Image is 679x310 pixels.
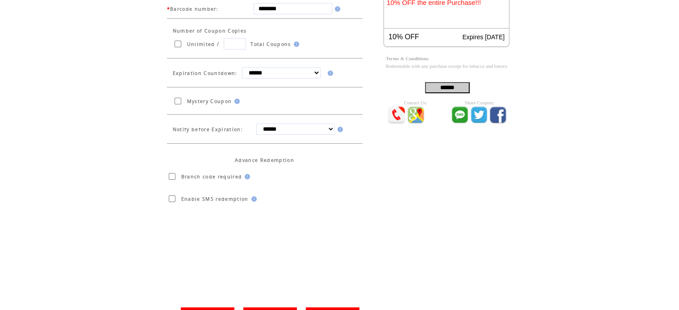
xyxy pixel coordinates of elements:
[388,33,419,41] span: 10% OFF
[242,174,250,179] img: help.gif
[451,106,468,124] img: sms_icon.png
[249,196,257,202] img: help.gif
[232,99,240,104] img: help.gif
[404,100,427,105] span: Contact Us:
[250,41,291,47] span: Total Coupons
[332,6,340,12] img: help.gif
[177,196,249,202] span: Enable SMS redemption
[407,106,425,124] img: map_icon.png
[187,98,232,104] span: Mystery Coupon
[386,56,429,61] span: Terms & Conditions
[462,33,505,41] span: Expires [DATE]
[388,106,405,124] img: Call_icon.png
[187,41,220,47] span: Unlimited /
[173,28,247,34] span: Number of Coupon Copies
[470,106,487,124] img: twitter_icon.png
[170,6,254,12] span: Barcode number:
[325,70,333,76] img: help.gif
[291,41,299,47] img: help.gif
[177,174,242,180] span: Branch code required
[465,100,494,105] span: Share Coupon:
[489,106,507,124] img: fb_icon.png
[386,63,508,69] span: Redeemable with any purchase except for tobacco and lottory.
[173,126,256,132] span: Notify before Expiration:
[335,127,343,132] img: help.gif
[235,157,294,163] span: Advance Redemption
[173,70,237,76] span: Expiration Countdown:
